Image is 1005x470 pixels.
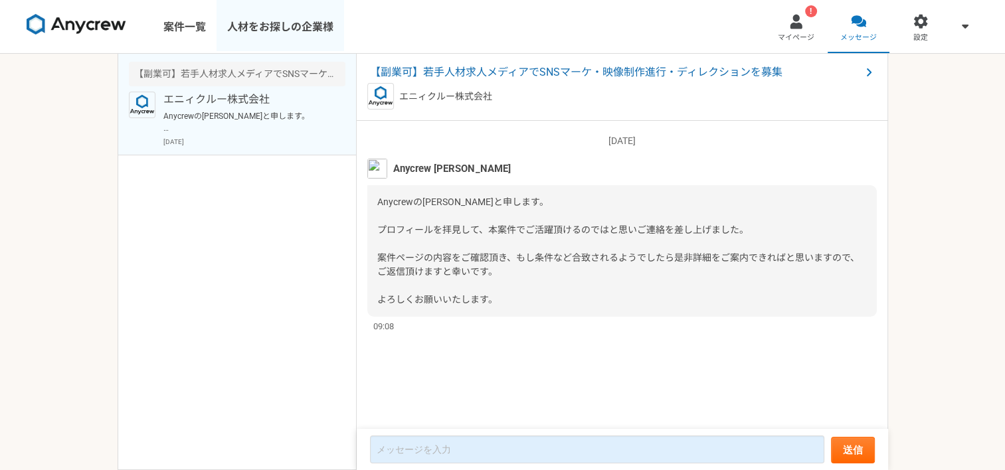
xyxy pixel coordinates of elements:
[377,196,860,305] span: Anycrewの[PERSON_NAME]と申します。 プロフィールを拝見して、本案件でご活躍頂けるのではと思いご連絡を差し上げました。 案件ページの内容をご確認頂き、もし条件など合致されるよう...
[831,437,875,463] button: 送信
[373,320,394,333] span: 09:08
[367,159,387,179] img: %E5%90%8D%E7%A7%B0%E6%9C%AA%E8%A8%AD%E5%AE%9A%E3%81%AE%E3%83%87%E3%82%B6%E3%82%A4%E3%83%B3__3_.png
[129,62,345,86] div: 【副業可】若手人材求人メディアでSNSマーケ・映像制作進行・ディレクションを募集
[367,134,877,148] p: [DATE]
[840,33,877,43] span: メッセージ
[163,137,345,147] p: [DATE]
[370,64,861,80] span: 【副業可】若手人材求人メディアでSNSマーケ・映像制作進行・ディレクションを募集
[805,5,817,17] div: !
[27,14,126,35] img: 8DqYSo04kwAAAAASUVORK5CYII=
[778,33,814,43] span: マイページ
[393,161,510,176] span: Anycrew [PERSON_NAME]
[913,33,928,43] span: 設定
[129,92,155,118] img: logo_text_blue_01.png
[399,90,492,104] p: エニィクルー株式会社
[163,110,327,134] p: Anycrewの[PERSON_NAME]と申します。 プロフィールを拝見して、本案件でご活躍頂けるのではと思いご連絡を差し上げました。 案件ページの内容をご確認頂き、もし条件など合致されるよう...
[163,92,327,108] p: エニィクルー株式会社
[367,83,394,110] img: logo_text_blue_01.png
